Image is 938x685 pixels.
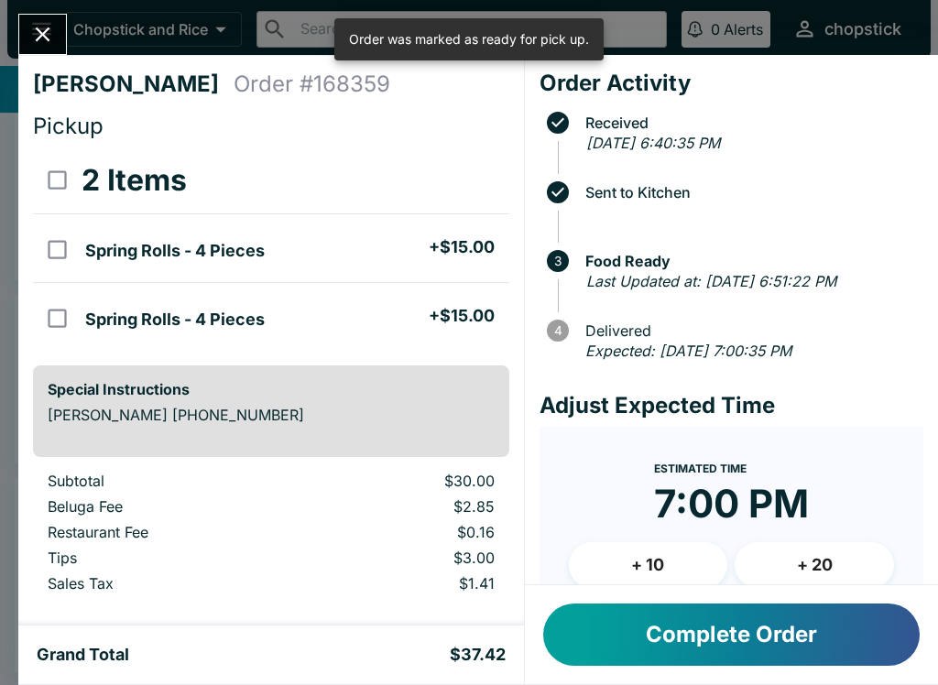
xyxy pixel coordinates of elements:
[540,392,923,419] h4: Adjust Expected Time
[576,184,923,201] span: Sent to Kitchen
[586,134,720,152] em: [DATE] 6:40:35 PM
[349,24,589,55] div: Order was marked as ready for pick up.
[576,114,923,131] span: Received
[654,480,809,527] time: 7:00 PM
[576,322,923,339] span: Delivered
[85,240,265,262] h5: Spring Rolls - 4 Pieces
[314,472,494,490] p: $30.00
[314,523,494,541] p: $0.16
[82,162,187,199] h3: 2 Items
[33,147,509,351] table: orders table
[429,305,495,327] h5: + $15.00
[33,113,104,139] span: Pickup
[48,574,285,593] p: Sales Tax
[48,380,495,398] h6: Special Instructions
[33,71,234,98] h4: [PERSON_NAME]
[314,549,494,567] p: $3.00
[540,70,923,97] h4: Order Activity
[576,253,923,269] span: Food Ready
[450,644,506,666] h5: $37.42
[543,603,920,666] button: Complete Order
[569,542,728,588] button: + 10
[19,15,66,54] button: Close
[48,472,285,490] p: Subtotal
[553,323,562,338] text: 4
[234,71,390,98] h4: Order # 168359
[585,342,791,360] em: Expected: [DATE] 7:00:35 PM
[554,254,562,268] text: 3
[429,236,495,258] h5: + $15.00
[85,309,265,331] h5: Spring Rolls - 4 Pieces
[48,523,285,541] p: Restaurant Fee
[33,472,509,600] table: orders table
[735,542,894,588] button: + 20
[37,644,129,666] h5: Grand Total
[48,497,285,516] p: Beluga Fee
[48,406,495,424] p: [PERSON_NAME] [PHONE_NUMBER]
[586,272,836,290] em: Last Updated at: [DATE] 6:51:22 PM
[314,497,494,516] p: $2.85
[48,549,285,567] p: Tips
[314,574,494,593] p: $1.41
[654,462,747,475] span: Estimated Time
